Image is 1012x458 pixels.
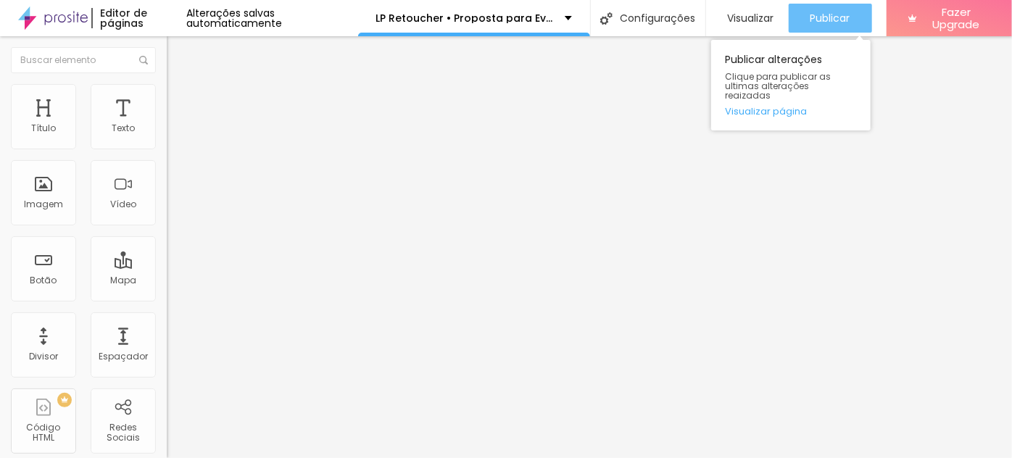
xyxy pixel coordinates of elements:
div: Título [31,123,56,133]
a: Visualizar página [726,107,856,116]
button: Visualizar [706,4,789,33]
div: Botão [30,275,57,286]
img: Icone [600,12,613,25]
div: Divisor [29,351,58,362]
div: Espaçador [99,351,148,362]
div: Mapa [110,275,136,286]
span: Visualizar [728,12,774,24]
img: Icone [139,56,148,64]
div: Código HTML [14,422,72,444]
div: Vídeo [110,199,136,209]
div: Texto [112,123,135,133]
span: Publicar [810,12,850,24]
input: Buscar elemento [11,47,156,73]
p: LP Retoucher • Proposta para Eventos 2025 [376,13,554,23]
div: Editor de páginas [91,8,186,28]
div: Publicar alterações [711,40,871,130]
div: Imagem [24,199,63,209]
span: Fazer Upgrade [923,6,990,31]
span: Clique para publicar as ultimas alterações reaizadas [726,72,856,101]
iframe: Editor [167,36,1012,458]
div: Redes Sociais [94,422,152,444]
button: Publicar [789,4,872,33]
div: Alterações salvas automaticamente [186,8,358,28]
